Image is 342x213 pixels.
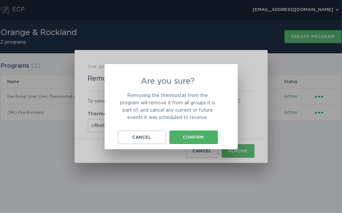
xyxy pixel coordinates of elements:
div: Cancel [121,135,163,139]
button: Confirm [170,131,218,144]
button: Cancel [118,131,166,144]
p: Removing the thermostat from the program will remove it from all groups it is part of, and cancel... [118,92,218,121]
div: Are you sure? [105,64,238,149]
div: Confirm [173,135,214,139]
h2: Are you sure? [118,77,218,85]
